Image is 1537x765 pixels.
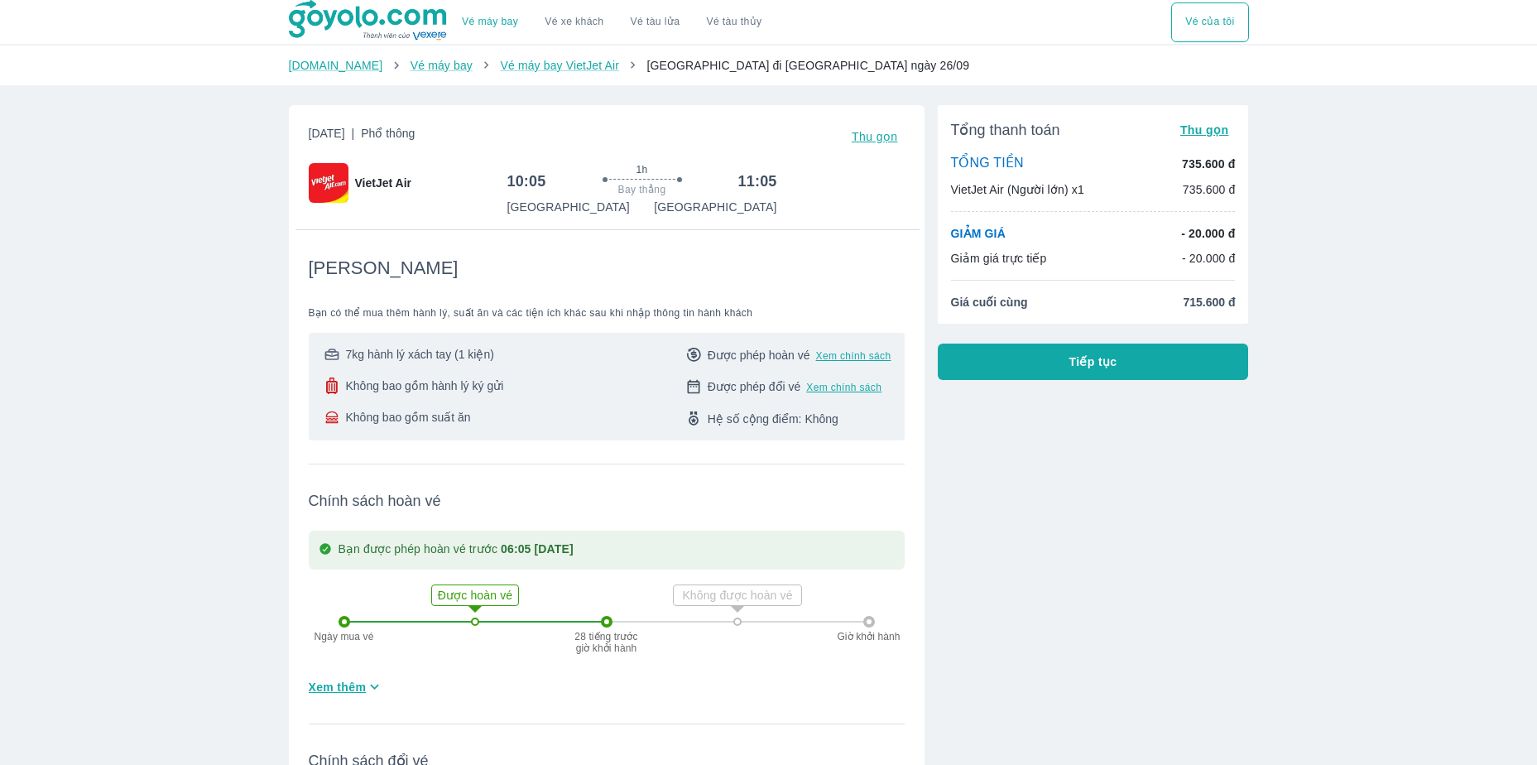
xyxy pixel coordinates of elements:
span: Thu gọn [1180,123,1229,137]
p: Không được hoàn vé [675,587,800,604]
p: 28 tiếng trước giờ khởi hành [574,631,640,654]
span: 1h [636,163,647,176]
span: Bay thẳng [618,183,666,196]
div: choose transportation mode [1171,2,1248,42]
p: 735.600 đ [1182,156,1235,172]
span: | [352,127,355,140]
button: Vé tàu thủy [693,2,775,42]
span: Hệ số cộng điểm: Không [708,411,838,427]
span: Được phép đổi vé [708,378,801,395]
p: TỔNG TIỀN [951,155,1024,173]
div: choose transportation mode [449,2,775,42]
a: Vé tàu lửa [617,2,694,42]
span: VietJet Air [355,175,411,191]
span: 715.600 đ [1183,294,1235,310]
p: Bạn được phép hoàn vé trước [339,541,574,560]
a: [DOMAIN_NAME] [289,59,383,72]
strong: 06:05 [DATE] [501,542,574,556]
button: Tiếp tục [938,344,1249,380]
p: Giảm giá trực tiếp [951,250,1047,267]
span: Phổ thông [361,127,415,140]
button: Xem chính sách [816,349,891,363]
p: - 20.000 đ [1181,225,1235,242]
p: [GEOGRAPHIC_DATA] [507,199,630,215]
span: Được phép hoàn vé [708,347,810,363]
span: 7kg hành lý xách tay (1 kiện) [346,346,494,363]
button: Xem thêm [302,673,391,700]
button: Thu gọn [845,125,905,148]
span: Tiếp tục [1069,354,1117,370]
span: Không bao gồm hành lý ký gửi [346,378,504,394]
p: GIẢM GIÁ [951,225,1006,242]
h6: 10:05 [507,171,546,191]
button: Vé của tôi [1171,2,1248,42]
span: Thu gọn [852,130,898,143]
span: [GEOGRAPHIC_DATA] đi [GEOGRAPHIC_DATA] ngày 26/09 [646,59,969,72]
p: 735.600 đ [1183,181,1236,198]
a: Vé máy bay VietJet Air [500,59,618,72]
span: Chính sách hoàn vé [309,491,905,511]
span: Tổng thanh toán [951,120,1060,140]
a: Vé máy bay [411,59,473,72]
span: Bạn có thể mua thêm hành lý, suất ăn và các tiện ích khác sau khi nhập thông tin hành khách [309,306,905,320]
nav: breadcrumb [289,57,1249,74]
button: Thu gọn [1174,118,1236,142]
p: [GEOGRAPHIC_DATA] [654,199,776,215]
span: Không bao gồm suất ăn [346,409,471,426]
a: Vé xe khách [545,16,603,28]
h6: 11:05 [738,171,777,191]
p: - 20.000 đ [1182,250,1236,267]
p: Được hoàn vé [434,587,516,604]
span: Xem thêm [309,679,367,695]
a: Vé máy bay [462,16,518,28]
p: Giờ khởi hành [832,631,906,642]
p: Ngày mua vé [307,631,382,642]
button: Xem chính sách [806,381,881,394]
span: Giá cuối cùng [951,294,1028,310]
p: VietJet Air (Người lớn) x1 [951,181,1084,198]
span: [DATE] [309,125,415,148]
span: [PERSON_NAME] [309,257,459,280]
